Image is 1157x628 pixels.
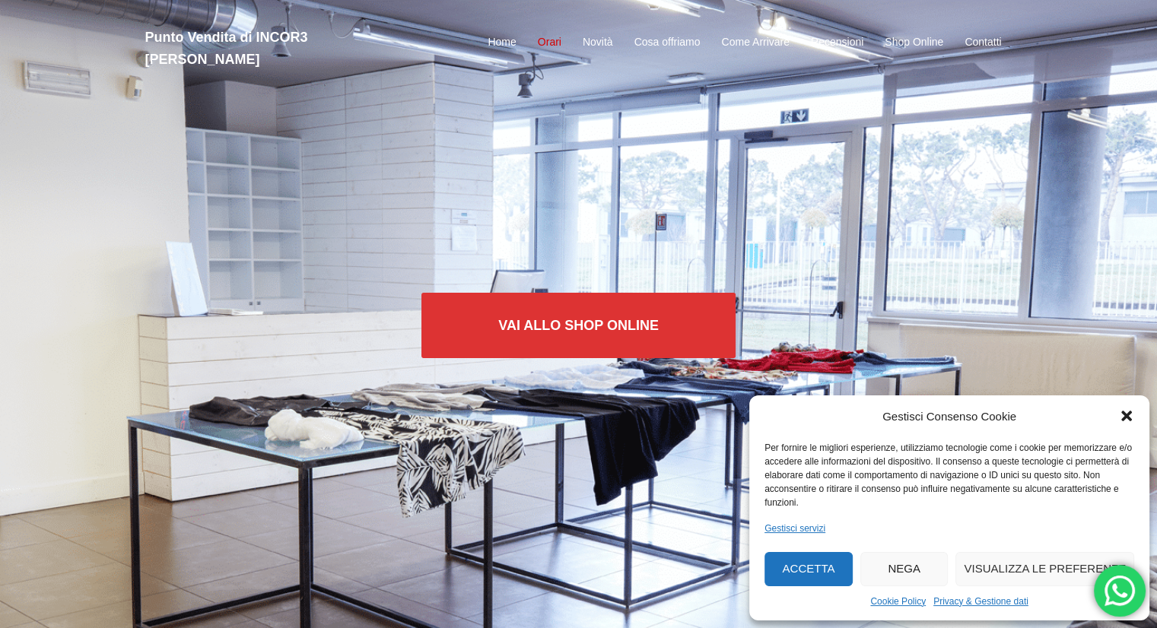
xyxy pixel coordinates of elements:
[933,594,1028,609] a: Privacy & Gestione dati
[764,441,1133,509] div: Per fornire le migliori esperienze, utilizziamo tecnologie come i cookie per memorizzare e/o acce...
[538,33,561,52] a: Orari
[583,33,613,52] a: Novità
[965,33,1001,52] a: Contatti
[488,33,516,52] a: Home
[721,33,789,52] a: Come Arrivare
[634,33,701,52] a: Cosa offriamo
[764,521,825,536] a: Gestisci servizi
[885,33,943,52] a: Shop Online
[145,27,419,71] h2: Punto Vendita di INCOR3 [PERSON_NAME]
[1094,565,1146,617] div: 'Hai
[882,407,1016,427] div: Gestisci Consenso Cookie
[811,33,863,52] a: Recensioni
[421,293,736,358] a: Vai allo SHOP ONLINE
[860,552,949,586] button: Nega
[955,552,1134,586] button: Visualizza le preferenze
[870,594,926,609] a: Cookie Policy
[764,552,853,586] button: Accetta
[1119,408,1134,423] div: Chiudi la finestra di dialogo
